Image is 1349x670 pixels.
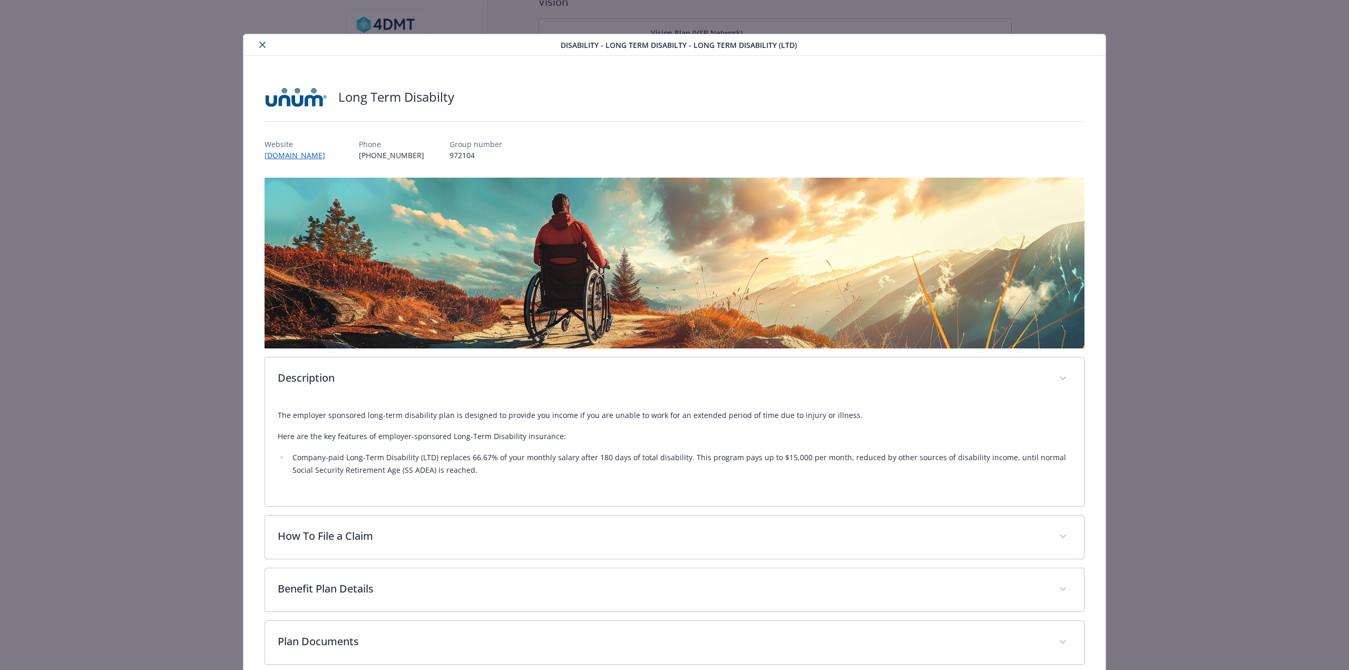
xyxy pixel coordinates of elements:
button: close [256,38,269,51]
p: Plan Documents [278,634,1046,649]
p: [PHONE_NUMBER] [359,150,424,161]
h2: Long Term Disabilty [338,88,454,106]
div: How To File a Claim [265,516,1084,559]
p: Website [265,139,334,150]
div: Description [265,357,1084,401]
p: Here are the key features of employer-sponsored Long-Term Disability insurance: [278,430,1071,443]
p: Benefit Plan Details [278,581,1046,597]
div: Benefit Plan Details [265,568,1084,611]
div: Plan Documents [265,621,1084,664]
li: Company-paid Long-Term Disability (LTD) replaces 66.67% of your monthly salary after 180 days of ... [289,451,1071,477]
span: Disability - Long Term Disabilty - Long Term Disability (LTD) [561,40,797,51]
p: How To File a Claim [278,528,1046,544]
div: Description [265,401,1084,506]
p: Phone [359,139,424,150]
img: banner [265,178,1084,348]
img: UNUM [265,81,328,113]
a: [DOMAIN_NAME] [265,150,334,160]
p: Description [278,370,1046,386]
p: The employer sponsored long-term disability plan is designed to provide you income if you are una... [278,409,1071,422]
p: 972104 [449,150,502,161]
p: Group number [449,139,502,150]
